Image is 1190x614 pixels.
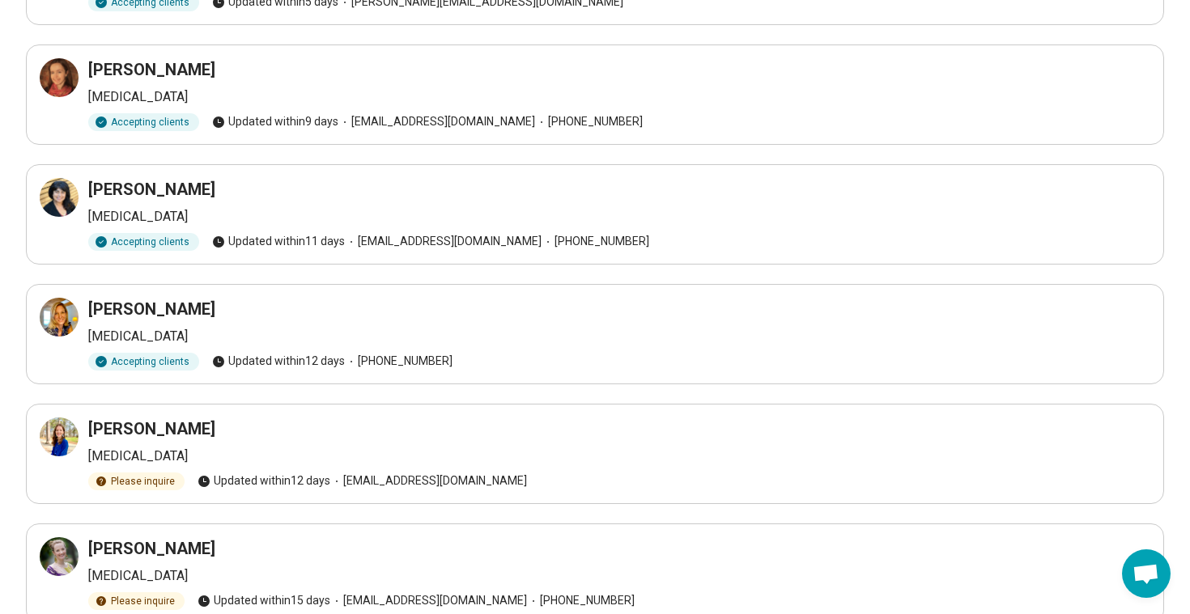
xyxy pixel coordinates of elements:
div: Open chat [1122,549,1171,598]
span: Updated within 9 days [212,113,338,130]
span: Updated within 12 days [212,353,345,370]
span: [EMAIL_ADDRESS][DOMAIN_NAME] [330,472,527,489]
h3: [PERSON_NAME] [88,178,215,201]
span: [PHONE_NUMBER] [527,592,635,609]
p: [MEDICAL_DATA] [88,447,1150,466]
span: [PHONE_NUMBER] [542,233,649,250]
span: Updated within 11 days [212,233,345,250]
div: Accepting clients [88,233,199,251]
p: [MEDICAL_DATA] [88,207,1150,227]
span: Updated within 15 days [198,592,330,609]
h3: [PERSON_NAME] [88,417,215,440]
div: Please inquire [88,472,185,490]
span: [EMAIL_ADDRESS][DOMAIN_NAME] [330,592,527,609]
h3: [PERSON_NAME] [88,298,215,320]
p: [MEDICAL_DATA] [88,87,1150,107]
p: [MEDICAL_DATA] [88,327,1150,346]
span: [PHONE_NUMBER] [535,113,643,130]
span: [EMAIL_ADDRESS][DOMAIN_NAME] [338,113,535,130]
span: Updated within 12 days [198,472,330,489]
div: Please inquire [88,592,185,610]
div: Accepting clients [88,353,199,371]
span: [PHONE_NUMBER] [345,353,453,370]
h3: [PERSON_NAME] [88,58,215,81]
h3: [PERSON_NAME] [88,537,215,560]
div: Accepting clients [88,113,199,131]
span: [EMAIL_ADDRESS][DOMAIN_NAME] [345,233,542,250]
p: [MEDICAL_DATA] [88,566,1150,586]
